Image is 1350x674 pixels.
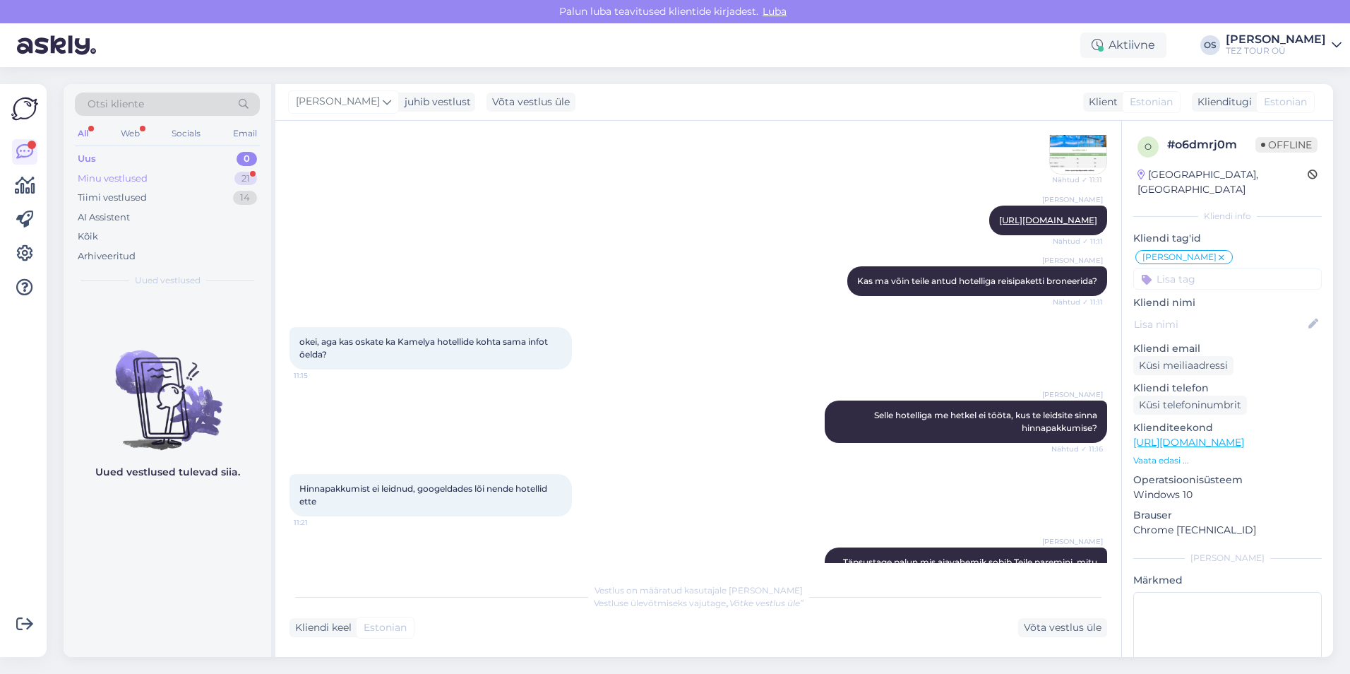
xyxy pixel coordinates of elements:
[11,95,38,122] img: Askly Logo
[1133,231,1322,246] p: Kliendi tag'id
[135,274,201,287] span: Uued vestlused
[1133,508,1322,523] p: Brauser
[95,465,240,480] p: Uued vestlused tulevad siia.
[1050,444,1103,454] span: Nähtud ✓ 11:16
[78,172,148,186] div: Minu vestlused
[857,276,1097,286] span: Kas ma võin teile antud hotelliga reisipaketti broneerida?
[1133,396,1247,415] div: Küsi telefoninumbrit
[1137,167,1308,197] div: [GEOGRAPHIC_DATA], [GEOGRAPHIC_DATA]
[78,230,98,244] div: Kõik
[296,94,380,110] span: [PERSON_NAME]
[64,325,271,452] img: No chats
[1226,34,1326,45] div: [PERSON_NAME]
[1133,552,1322,564] div: [PERSON_NAME]
[1042,255,1103,266] span: [PERSON_NAME]
[1145,141,1152,152] span: o
[1133,268,1322,290] input: Lisa tag
[1083,95,1118,110] div: Klient
[1167,136,1255,153] div: # o6dmrj0m
[726,598,804,608] i: „Võtke vestlus üle”
[230,124,260,143] div: Email
[1042,194,1103,205] span: [PERSON_NAME]
[1018,618,1107,637] div: Võta vestlus üle
[399,95,471,110] div: juhib vestlust
[233,191,257,205] div: 14
[1133,295,1322,310] p: Kliendi nimi
[594,598,804,608] span: Vestluse ülevõtmiseks vajutage
[1133,473,1322,487] p: Operatsioonisüsteem
[78,211,130,225] div: AI Assistent
[999,215,1097,225] a: [URL][DOMAIN_NAME]
[1133,573,1322,588] p: Märkmed
[78,152,96,166] div: Uus
[1080,32,1166,58] div: Aktiivne
[237,152,257,166] div: 0
[294,370,347,381] span: 11:15
[1050,117,1106,174] img: Attachment
[1226,45,1326,57] div: TEZ TOUR OÜ
[78,249,136,264] div: Arhiveeritud
[1050,297,1103,307] span: Nähtud ✓ 11:11
[1134,317,1306,332] input: Lisa nimi
[88,97,144,112] span: Otsi kliente
[1042,536,1103,547] span: [PERSON_NAME]
[1049,175,1102,185] span: Nähtud ✓ 11:11
[1142,253,1217,261] span: [PERSON_NAME]
[1133,454,1322,467] p: Vaata edasi ...
[1133,341,1322,356] p: Kliendi email
[299,336,550,360] span: okei, aga kas oskate ka Kamelya hotellide kohta sama infot öelda?
[1133,436,1244,449] a: [URL][DOMAIN_NAME]
[289,620,352,635] div: Kliendi keel
[1130,95,1173,110] span: Estonian
[1133,210,1322,223] div: Kliendi info
[1133,523,1322,538] p: Chrome [TECHNICAL_ID]
[1264,95,1307,110] span: Estonian
[75,124,91,143] div: All
[169,124,203,143] div: Socials
[1200,35,1220,55] div: OS
[78,191,147,205] div: Tiimi vestlused
[1226,34,1342,57] a: [PERSON_NAME]TEZ TOUR OÜ
[874,410,1099,433] span: Selle hotelliga me hetkel ei tööta, kus te leidsite sinna hinnapakkumise?
[1133,381,1322,396] p: Kliendi telefon
[118,124,143,143] div: Web
[294,517,347,528] span: 11:21
[1133,487,1322,502] p: Windows 10
[1255,137,1318,153] span: Offline
[758,5,791,18] span: Luba
[1192,95,1252,110] div: Klienditugi
[1133,420,1322,435] p: Klienditeekond
[486,93,575,112] div: Võta vestlus üle
[234,172,257,186] div: 21
[1042,389,1103,400] span: [PERSON_NAME]
[595,585,803,596] span: Vestlus on määratud kasutajale [PERSON_NAME]
[1050,236,1103,247] span: Nähtud ✓ 11:11
[1133,356,1233,375] div: Küsi meiliaadressi
[299,483,549,507] span: Hinnapakkumist ei leidnud, googeldades lõi nende hotellid ette
[364,620,407,635] span: Estonian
